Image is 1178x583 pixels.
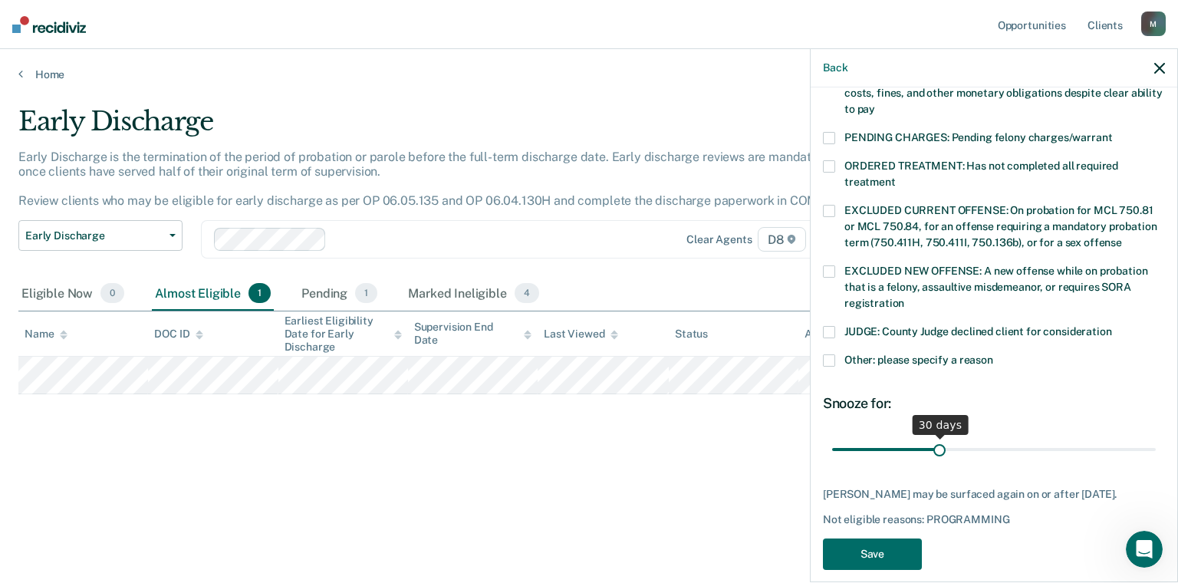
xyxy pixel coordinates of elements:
[100,283,124,303] span: 0
[515,283,539,303] span: 4
[844,204,1157,249] span: EXCLUDED CURRENT OFFENSE: On probation for MCL 750.81 or MCL 750.84, for an offense requiring a m...
[913,415,969,435] div: 30 days
[823,395,1165,412] div: Snooze for:
[152,277,274,311] div: Almost Eligible
[18,277,127,311] div: Eligible Now
[844,265,1147,309] span: EXCLUDED NEW OFFENSE: A new offense while on probation that is a felony, assaultive misdemeanor, ...
[823,539,922,570] button: Save
[414,321,531,347] div: Supervision End Date
[844,71,1163,115] span: FINES & FEES: Willful nonpayment of restitution, fees, court costs, fines, and other monetary obl...
[844,354,993,366] span: Other: please specify a reason
[18,150,900,209] p: Early Discharge is the termination of the period of probation or parole before the full-term disc...
[355,283,377,303] span: 1
[154,328,203,341] div: DOC ID
[405,277,542,311] div: Marked Ineligible
[844,160,1118,188] span: ORDERED TREATMENT: Has not completed all required treatment
[844,131,1112,143] span: PENDING CHARGES: Pending felony charges/warrant
[18,68,1160,81] a: Home
[1126,531,1163,568] iframe: Intercom live chat
[298,277,380,311] div: Pending
[248,283,271,303] span: 1
[758,227,806,252] span: D8
[844,325,1112,338] span: JUDGE: County Judge declined client for consideration
[805,328,877,341] div: Assigned to
[25,328,67,341] div: Name
[285,315,402,353] div: Earliest Eligibility Date for Early Discharge
[675,328,708,341] div: Status
[823,488,1165,501] div: [PERSON_NAME] may be surfaced again on or after [DATE].
[12,16,86,33] img: Recidiviz
[544,328,618,341] div: Last Viewed
[823,513,1165,526] div: Not eligible reasons: PROGRAMMING
[686,233,752,246] div: Clear agents
[1141,12,1166,36] div: M
[823,61,847,74] button: Back
[25,229,163,242] span: Early Discharge
[18,106,902,150] div: Early Discharge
